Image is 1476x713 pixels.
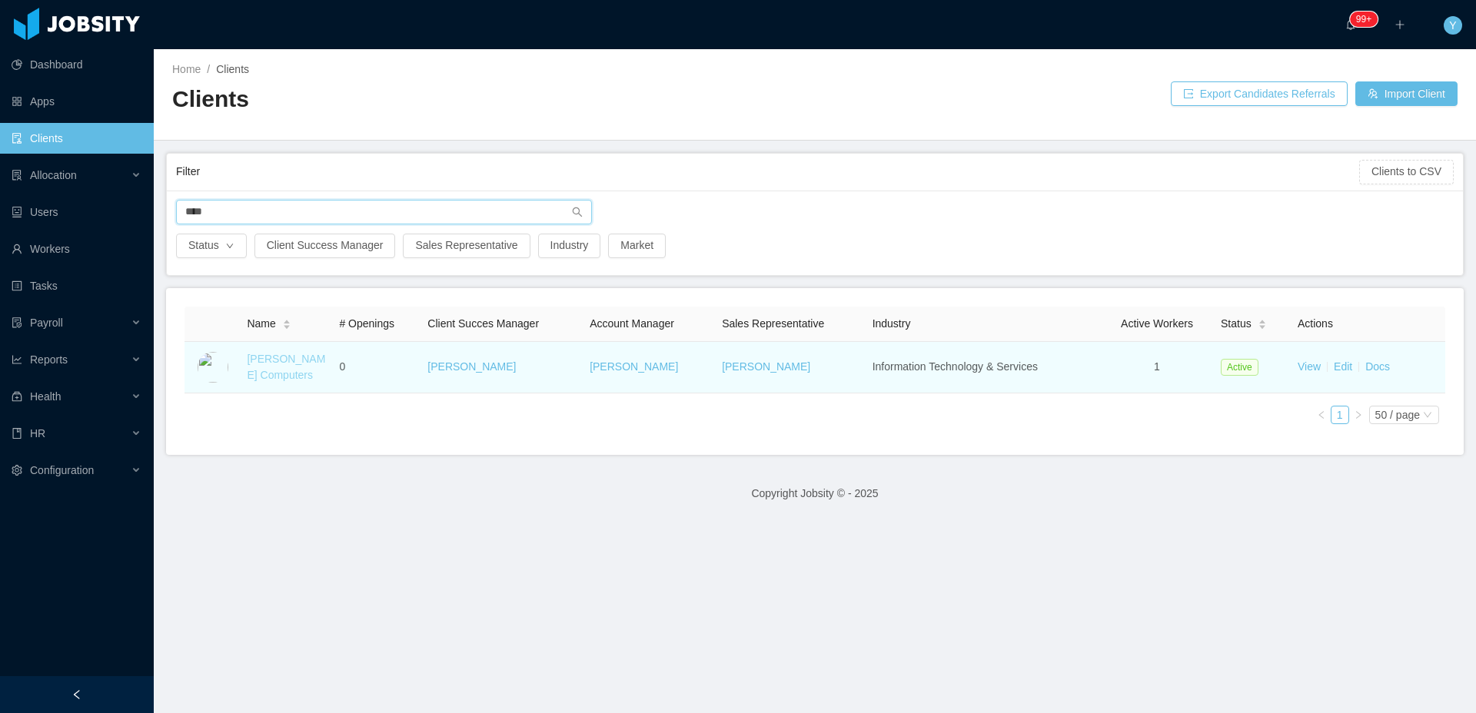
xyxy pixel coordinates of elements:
span: Clients [216,63,249,75]
span: Sales Representative [722,317,824,330]
a: [PERSON_NAME] Computers [247,353,325,381]
span: Health [30,390,61,403]
a: icon: userWorkers [12,234,141,264]
i: icon: plus [1395,19,1405,30]
span: Name [247,316,275,332]
button: icon: exportExport Candidates Referrals [1171,81,1348,106]
div: Filter [176,158,1359,186]
li: Next Page [1349,406,1368,424]
a: icon: pie-chartDashboard [12,49,141,80]
div: Sort [282,317,291,328]
li: 1 [1331,406,1349,424]
i: icon: search [572,207,583,217]
span: / [207,63,210,75]
i: icon: medicine-box [12,391,22,402]
button: Clients to CSV [1359,160,1454,184]
span: Client Succes Manager [427,317,539,330]
a: Docs [1365,360,1390,373]
footer: Copyright Jobsity © - 2025 [154,467,1476,520]
i: icon: file-protect [12,317,22,328]
span: Active Workers [1121,317,1193,330]
h2: Clients [172,84,815,115]
button: Market [608,234,666,258]
span: Payroll [30,317,63,329]
i: icon: caret-up [1258,317,1266,322]
a: icon: robotUsers [12,197,141,227]
td: 1 [1099,342,1215,393]
sup: 430 [1350,12,1378,27]
i: icon: book [12,428,22,439]
span: Actions [1298,317,1333,330]
i: icon: setting [12,465,22,476]
a: [PERSON_NAME] [427,360,516,373]
a: icon: auditClients [12,123,141,154]
i: icon: bell [1345,19,1356,30]
div: 50 / page [1375,406,1420,423]
span: Configuration [30,464,94,476]
a: Edit [1334,360,1352,373]
a: icon: profileTasks [12,270,141,301]
span: Status [1221,316,1252,332]
span: Information Technology & Services [873,360,1038,373]
button: Industry [538,234,601,258]
span: Allocation [30,169,77,181]
button: Statusicon: down [176,234,247,258]
i: icon: right [1354,410,1363,420]
td: 0 [333,342,421,393]
span: Y [1449,16,1456,35]
span: Account Manager [590,317,674,330]
span: Reports [30,353,68,366]
span: Industry [873,317,911,330]
span: # Openings [339,317,394,330]
div: Sort [1258,317,1267,328]
i: icon: caret-down [282,323,291,328]
button: Sales Representative [403,234,530,258]
a: [PERSON_NAME] [590,360,678,373]
span: HR [30,427,45,439]
i: icon: caret-up [282,317,291,322]
img: ee03d470-3da2-11ed-8e6e-59cb0073dbab_63595990be61e-400w.png [198,352,228,383]
li: Previous Page [1312,406,1331,424]
a: Home [172,63,201,75]
i: icon: solution [12,170,22,181]
i: icon: left [1317,410,1326,420]
a: 1 [1331,406,1348,423]
button: Client Success Manager [254,234,396,258]
a: [PERSON_NAME] [722,360,810,373]
a: icon: appstoreApps [12,86,141,117]
a: View [1298,360,1321,373]
i: icon: line-chart [12,354,22,365]
button: icon: usergroup-addImport Client [1355,81,1458,106]
i: icon: down [1423,410,1432,421]
span: Active [1221,359,1258,376]
i: icon: caret-down [1258,323,1266,328]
